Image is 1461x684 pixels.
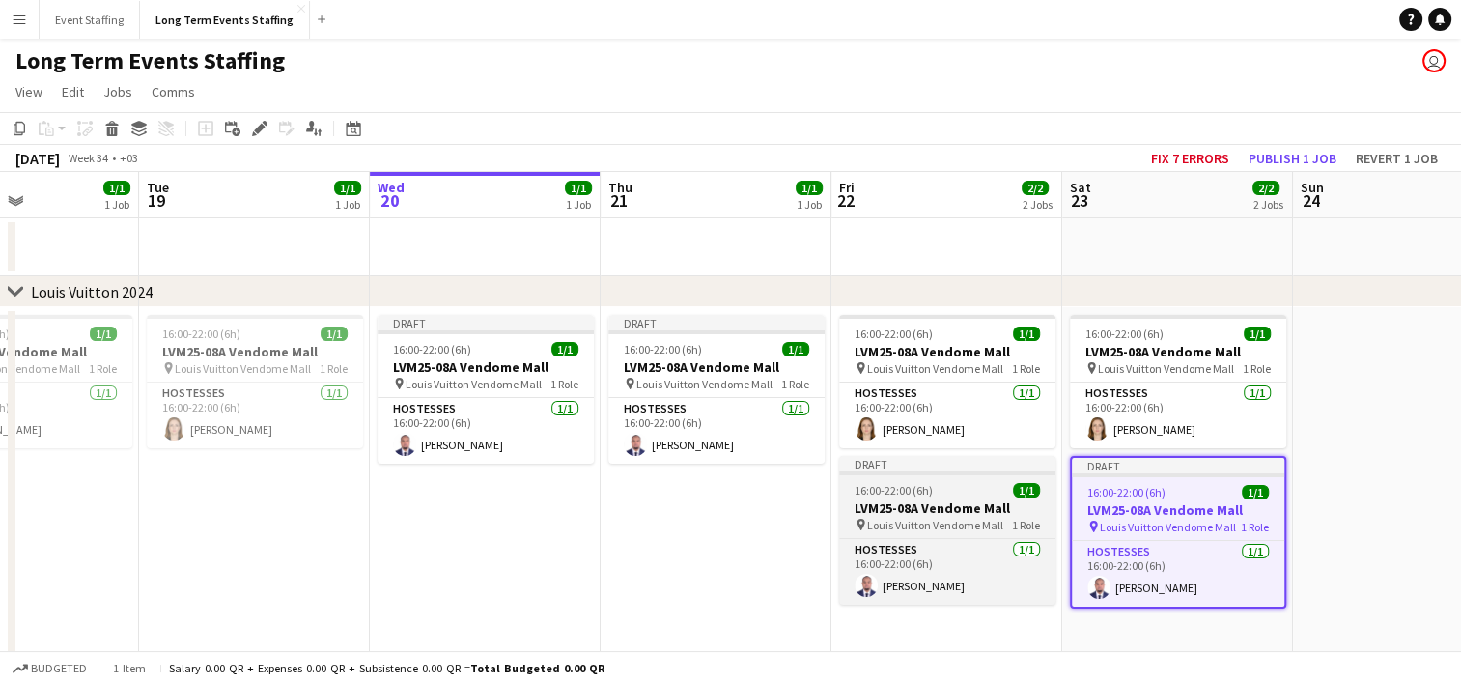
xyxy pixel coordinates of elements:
button: Publish 1 job [1241,146,1344,171]
a: Jobs [96,79,140,104]
span: 2/2 [1252,181,1279,195]
span: 1 Role [1241,520,1269,534]
span: 1/1 [782,342,809,356]
h3: LVM25-08A Vendome Mall [839,499,1055,517]
app-card-role: Hostesses1/116:00-22:00 (6h)[PERSON_NAME] [378,398,594,464]
app-job-card: Draft16:00-22:00 (6h)1/1LVM25-08A Vendome Mall Louis Vuitton Vendome Mall1 RoleHostesses1/116:00-... [839,456,1055,605]
h3: LVM25-08A Vendome Mall [839,343,1055,360]
div: Salary 0.00 QR + Expenses 0.00 QR + Subsistence 0.00 QR = [169,661,604,675]
a: View [8,79,50,104]
span: 16:00-22:00 (6h) [1085,327,1164,341]
div: Draft [608,315,825,330]
span: 20 [375,189,405,212]
span: 1/1 [796,181,823,195]
button: Budgeted [10,658,90,679]
span: 1/1 [1242,485,1269,499]
div: [DATE] [15,149,60,168]
app-card-role: Hostesses1/116:00-22:00 (6h)[PERSON_NAME] [839,539,1055,605]
span: 1/1 [565,181,592,195]
button: Long Term Events Staffing [140,1,310,39]
h1: Long Term Events Staffing [15,46,285,75]
div: 1 Job [104,197,129,212]
h3: LVM25-08A Vendome Mall [378,358,594,376]
span: Budgeted [31,662,87,675]
span: Jobs [103,83,132,100]
span: 21 [605,189,632,212]
app-card-role: Hostesses1/116:00-22:00 (6h)[PERSON_NAME] [839,383,1055,448]
span: Louis Vuitton Vendome Mall [636,377,773,391]
span: Sat [1070,179,1091,196]
span: Louis Vuitton Vendome Mall [175,361,311,376]
span: 1 Role [781,377,809,391]
span: Edit [62,83,84,100]
span: Thu [608,179,632,196]
span: Fri [839,179,855,196]
app-job-card: 16:00-22:00 (6h)1/1LVM25-08A Vendome Mall Louis Vuitton Vendome Mall1 RoleHostesses1/116:00-22:00... [147,315,363,448]
span: 16:00-22:00 (6h) [162,327,240,341]
span: 1/1 [334,181,361,195]
button: Fix 7 errors [1143,146,1237,171]
span: 1/1 [90,327,117,341]
div: Draft [1072,458,1284,473]
div: Draft [839,456,1055,471]
div: Louis Vuitton 2024 [31,282,153,301]
app-job-card: 16:00-22:00 (6h)1/1LVM25-08A Vendome Mall Louis Vuitton Vendome Mall1 RoleHostesses1/116:00-22:00... [839,315,1055,448]
span: 23 [1067,189,1091,212]
app-card-role: Hostesses1/116:00-22:00 (6h)[PERSON_NAME] [608,398,825,464]
span: 1/1 [1013,327,1040,341]
div: Draft [378,315,594,330]
app-user-avatar: Events Staffing Team [1422,49,1446,72]
span: Sun [1301,179,1324,196]
div: 2 Jobs [1253,197,1283,212]
span: 1/1 [551,342,578,356]
span: 22 [836,189,855,212]
span: 1 Role [89,361,117,376]
app-card-role: Hostesses1/116:00-22:00 (6h)[PERSON_NAME] [1072,541,1284,607]
span: 1/1 [1244,327,1271,341]
app-card-role: Hostesses1/116:00-22:00 (6h)[PERSON_NAME] [147,383,363,448]
span: Louis Vuitton Vendome Mall [1098,361,1234,376]
span: 19 [144,189,169,212]
span: 1/1 [103,181,130,195]
app-job-card: Draft16:00-22:00 (6h)1/1LVM25-08A Vendome Mall Louis Vuitton Vendome Mall1 RoleHostesses1/116:00-... [378,315,594,464]
button: Revert 1 job [1348,146,1446,171]
app-card-role: Hostesses1/116:00-22:00 (6h)[PERSON_NAME] [1070,383,1286,448]
span: 1 Role [1012,361,1040,376]
div: 1 Job [797,197,822,212]
div: 1 Job [566,197,591,212]
span: 1/1 [321,327,348,341]
h3: LVM25-08A Vendome Mall [1072,501,1284,519]
span: 24 [1298,189,1324,212]
span: 16:00-22:00 (6h) [624,342,702,356]
span: Louis Vuitton Vendome Mall [406,377,542,391]
span: 16:00-22:00 (6h) [1087,485,1166,499]
h3: LVM25-08A Vendome Mall [147,343,363,360]
span: 1/1 [1013,483,1040,498]
span: 1 item [106,661,153,675]
span: Louis Vuitton Vendome Mall [867,361,1003,376]
span: Week 34 [64,151,112,165]
span: 16:00-22:00 (6h) [855,327,933,341]
span: Louis Vuitton Vendome Mall [1100,520,1236,534]
app-job-card: Draft16:00-22:00 (6h)1/1LVM25-08A Vendome Mall Louis Vuitton Vendome Mall1 RoleHostesses1/116:00-... [1070,456,1286,609]
span: 1 Role [550,377,578,391]
h3: LVM25-08A Vendome Mall [1070,343,1286,360]
app-job-card: 16:00-22:00 (6h)1/1LVM25-08A Vendome Mall Louis Vuitton Vendome Mall1 RoleHostesses1/116:00-22:00... [1070,315,1286,448]
span: 1 Role [320,361,348,376]
span: Wed [378,179,405,196]
a: Comms [144,79,203,104]
span: 2/2 [1022,181,1049,195]
span: 1 Role [1012,518,1040,532]
app-job-card: Draft16:00-22:00 (6h)1/1LVM25-08A Vendome Mall Louis Vuitton Vendome Mall1 RoleHostesses1/116:00-... [608,315,825,464]
h3: LVM25-08A Vendome Mall [608,358,825,376]
span: 16:00-22:00 (6h) [393,342,471,356]
span: Louis Vuitton Vendome Mall [867,518,1003,532]
div: 2 Jobs [1023,197,1053,212]
span: 1 Role [1243,361,1271,376]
